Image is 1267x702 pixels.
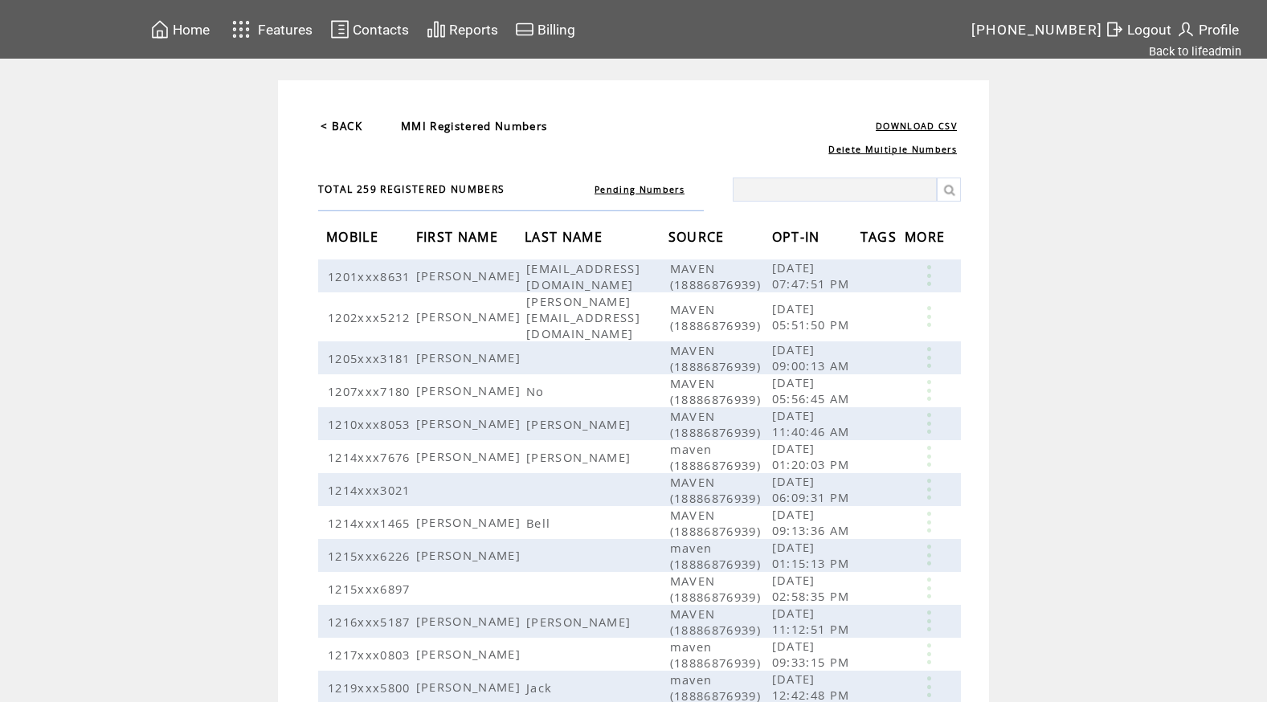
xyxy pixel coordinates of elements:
img: chart.svg [427,19,446,39]
span: [PERSON_NAME] [416,514,525,530]
a: MOBILE [326,231,382,241]
a: TAGS [860,231,901,241]
img: profile.svg [1176,19,1195,39]
span: MORE [905,224,949,254]
a: Home [148,17,212,42]
span: MAVEN (18886876939) [670,301,765,333]
span: MAVEN (18886876939) [670,573,765,605]
span: [DATE] 11:12:51 PM [772,605,854,637]
span: [PERSON_NAME] [416,415,525,431]
span: [DATE] 09:33:15 PM [772,638,854,670]
a: SOURCE [668,231,729,241]
span: Profile [1199,22,1239,38]
span: 1216xxx5187 [328,614,415,630]
a: Reports [424,17,501,42]
span: [DATE] 01:20:03 PM [772,440,854,472]
span: maven (18886876939) [670,441,765,473]
span: [PERSON_NAME] [526,614,635,630]
span: LAST NAME [525,224,607,254]
span: Billing [537,22,575,38]
span: MAVEN (18886876939) [670,474,765,506]
span: MAVEN (18886876939) [670,260,765,292]
span: Jack [526,680,556,696]
span: [PERSON_NAME] [416,646,525,662]
img: features.svg [227,16,255,43]
a: Pending Numbers [595,184,685,195]
span: [DATE] 06:09:31 PM [772,473,854,505]
span: OPT-IN [772,224,824,254]
span: MAVEN (18886876939) [670,606,765,638]
span: TAGS [860,224,901,254]
a: Profile [1174,17,1241,42]
span: 1217xxx0803 [328,647,415,663]
span: 1215xxx6897 [328,581,415,597]
span: [DATE] 09:13:36 AM [772,506,854,538]
a: Back to lifeadmin [1149,44,1241,59]
span: [DATE] 05:56:45 AM [772,374,854,406]
span: MAVEN (18886876939) [670,408,765,440]
a: < BACK [321,119,362,133]
span: [PERSON_NAME] [416,613,525,629]
img: exit.svg [1105,19,1124,39]
span: Contacts [353,22,409,38]
span: FIRST NAME [416,224,502,254]
span: TOTAL 259 REGISTERED NUMBERS [318,182,505,196]
span: SOURCE [668,224,729,254]
span: No [526,383,549,399]
a: FIRST NAME [416,231,502,241]
span: 1215xxx6226 [328,548,415,564]
span: [PERSON_NAME] [416,448,525,464]
span: [EMAIL_ADDRESS][DOMAIN_NAME] [526,260,640,292]
span: [DATE] 11:40:46 AM [772,407,854,439]
span: 1214xxx3021 [328,482,415,498]
span: [PERSON_NAME] [416,547,525,563]
span: [PERSON_NAME] [416,308,525,324]
span: 1219xxx5800 [328,680,415,696]
a: Features [225,14,316,45]
span: [DATE] 02:58:35 PM [772,572,854,604]
a: DOWNLOAD CSV [876,120,957,132]
span: Features [258,22,313,38]
span: MOBILE [326,224,382,254]
span: 1205xxx3181 [328,350,415,366]
span: 1207xxx7180 [328,383,415,399]
span: MMI Registered Numbers [401,119,547,133]
span: 1210xxx8053 [328,416,415,432]
span: [DATE] 07:47:51 PM [772,259,854,292]
span: MAVEN (18886876939) [670,375,765,407]
span: [PERSON_NAME] [416,382,525,398]
span: MAVEN (18886876939) [670,507,765,539]
span: MAVEN (18886876939) [670,342,765,374]
span: Home [173,22,210,38]
span: Logout [1127,22,1171,38]
a: Contacts [328,17,411,42]
a: Logout [1102,17,1174,42]
span: [DATE] 09:00:13 AM [772,341,854,373]
span: [PERSON_NAME] [416,679,525,695]
span: [PHONE_NUMBER] [971,22,1103,38]
span: [PERSON_NAME] [526,416,635,432]
span: [PERSON_NAME][EMAIL_ADDRESS][DOMAIN_NAME] [526,293,640,341]
span: 1201xxx8631 [328,268,415,284]
img: creidtcard.svg [515,19,534,39]
span: [PERSON_NAME] [526,449,635,465]
a: OPT-IN [772,231,824,241]
span: [DATE] 01:15:13 PM [772,539,854,571]
span: maven (18886876939) [670,540,765,572]
span: [PERSON_NAME] [416,349,525,365]
a: Delete Multiple Numbers [828,144,957,155]
span: Bell [526,515,554,531]
img: contacts.svg [330,19,349,39]
span: [DATE] 05:51:50 PM [772,300,854,333]
span: [PERSON_NAME] [416,267,525,284]
img: home.svg [150,19,170,39]
span: 1214xxx7676 [328,449,415,465]
span: 1214xxx1465 [328,515,415,531]
a: Billing [513,17,578,42]
a: LAST NAME [525,231,607,241]
span: maven (18886876939) [670,639,765,671]
span: 1202xxx5212 [328,309,415,325]
span: Reports [449,22,498,38]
